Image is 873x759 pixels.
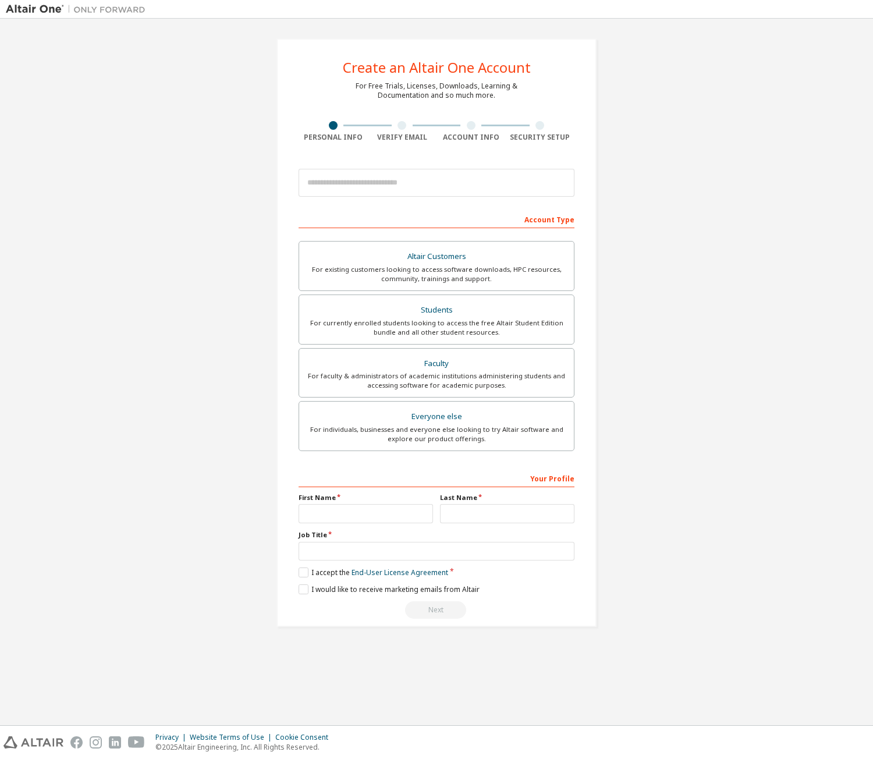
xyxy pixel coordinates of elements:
[306,425,567,444] div: For individuals, businesses and everyone else looking to try Altair software and explore our prod...
[440,493,574,502] label: Last Name
[368,133,437,142] div: Verify Email
[352,568,448,577] a: End-User License Agreement
[356,81,517,100] div: For Free Trials, Licenses, Downloads, Learning & Documentation and so much more.
[306,318,567,337] div: For currently enrolled students looking to access the free Altair Student Edition bundle and all ...
[155,733,190,742] div: Privacy
[306,356,567,372] div: Faculty
[299,210,574,228] div: Account Type
[506,133,575,142] div: Security Setup
[299,469,574,487] div: Your Profile
[306,409,567,425] div: Everyone else
[306,302,567,318] div: Students
[299,601,574,619] div: Read and acccept EULA to continue
[343,61,531,75] div: Create an Altair One Account
[70,736,83,749] img: facebook.svg
[299,493,433,502] label: First Name
[306,371,567,390] div: For faculty & administrators of academic institutions administering students and accessing softwa...
[436,133,506,142] div: Account Info
[275,733,335,742] div: Cookie Consent
[6,3,151,15] img: Altair One
[306,265,567,283] div: For existing customers looking to access software downloads, HPC resources, community, trainings ...
[90,736,102,749] img: instagram.svg
[299,133,368,142] div: Personal Info
[109,736,121,749] img: linkedin.svg
[299,530,574,540] label: Job Title
[299,584,480,594] label: I would like to receive marketing emails from Altair
[306,249,567,265] div: Altair Customers
[190,733,275,742] div: Website Terms of Use
[128,736,145,749] img: youtube.svg
[3,736,63,749] img: altair_logo.svg
[299,568,448,577] label: I accept the
[155,742,335,752] p: © 2025 Altair Engineering, Inc. All Rights Reserved.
